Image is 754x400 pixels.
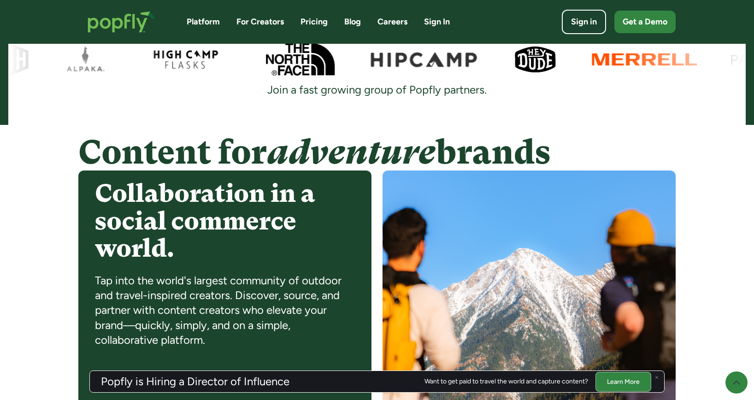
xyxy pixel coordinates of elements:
[267,133,436,171] em: adventure
[78,134,676,171] h4: Content for brands
[78,2,165,42] a: home
[571,16,597,28] div: Sign in
[187,16,220,28] a: Platform
[300,16,328,28] a: Pricing
[424,16,450,28] a: Sign In
[614,11,676,33] a: Get a Demo
[377,16,407,28] a: Careers
[95,273,355,348] div: Tap into the world's largest community of outdoor and travel-inspired creators. Discover, source,...
[256,82,498,97] div: Join a fast growing group of Popfly partners.
[101,376,289,387] h3: Popfly is Hiring a Director of Influence
[623,16,667,28] div: Get a Demo
[236,16,284,28] a: For Creators
[424,378,588,385] div: Want to get paid to travel the world and capture content?
[595,371,651,391] a: Learn More
[95,180,355,262] h4: Collaboration in a social commerce world.
[562,10,606,34] a: Sign in
[344,16,361,28] a: Blog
